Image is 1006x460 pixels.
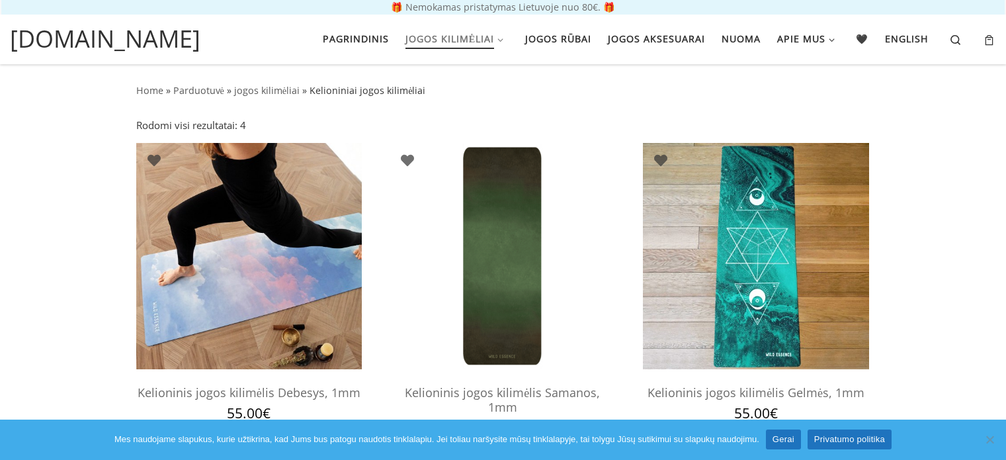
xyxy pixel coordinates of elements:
[643,379,868,406] h2: Kelioninis jogos kilimėlis Gelmės, 1mm
[310,84,425,97] span: Kelioniniai jogos kilimėliai
[852,25,873,53] a: 🖤
[401,25,512,53] a: Jogos kilimėliai
[13,3,993,12] p: 🎁 Nemokamas pristatymas Lietuvoje nuo 80€. 🎁
[318,25,393,53] a: Pagrindinis
[885,25,929,50] span: English
[136,118,246,133] p: Rodomi visi rezultatai: 4
[227,404,271,422] bdi: 55.00
[717,25,765,53] a: Nuoma
[722,25,761,50] span: Nuoma
[114,433,759,446] span: Mes naudojame slapukus, kurie užtikrina, kad Jums bus patogu naudotis tinklalapiu. Jei toliau nar...
[136,143,362,421] a: kelioninis kilimeliskelioninis kilimelisKelioninis jogos kilimėlis Debesys, 1mm 55.00€
[136,84,163,97] a: Home
[734,404,778,422] bdi: 55.00
[405,25,495,50] span: Jogos kilimėliai
[766,430,801,449] a: Gerai
[166,84,171,97] span: »
[323,25,389,50] span: Pagrindinis
[983,433,996,446] span: Ne
[136,379,362,406] h2: Kelioninis jogos kilimėlis Debesys, 1mm
[881,25,933,53] a: English
[234,84,300,97] a: jogos kilimėliai
[643,143,868,421] a: Mankštos KilimėlisMankštos KilimėlisKelioninis jogos kilimėlis Gelmės, 1mm 55.00€
[302,84,307,97] span: »
[10,21,200,57] a: [DOMAIN_NAME]
[263,404,271,422] span: €
[521,25,595,53] a: Jogos rūbai
[390,379,615,421] h2: Kelioninis jogos kilimėlis Samanos, 1mm
[227,84,231,97] span: »
[770,404,778,422] span: €
[856,25,868,50] span: 🖤
[608,25,705,50] span: Jogos aksesuarai
[173,84,224,97] a: Parduotuvė
[390,143,615,436] a: jogos kilimelisjogos kilimelisKelioninis jogos kilimėlis Samanos, 1mm 55.00€
[777,25,825,50] span: Apie mus
[525,25,591,50] span: Jogos rūbai
[603,25,709,53] a: Jogos aksesuarai
[808,430,892,449] a: Privatumo politika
